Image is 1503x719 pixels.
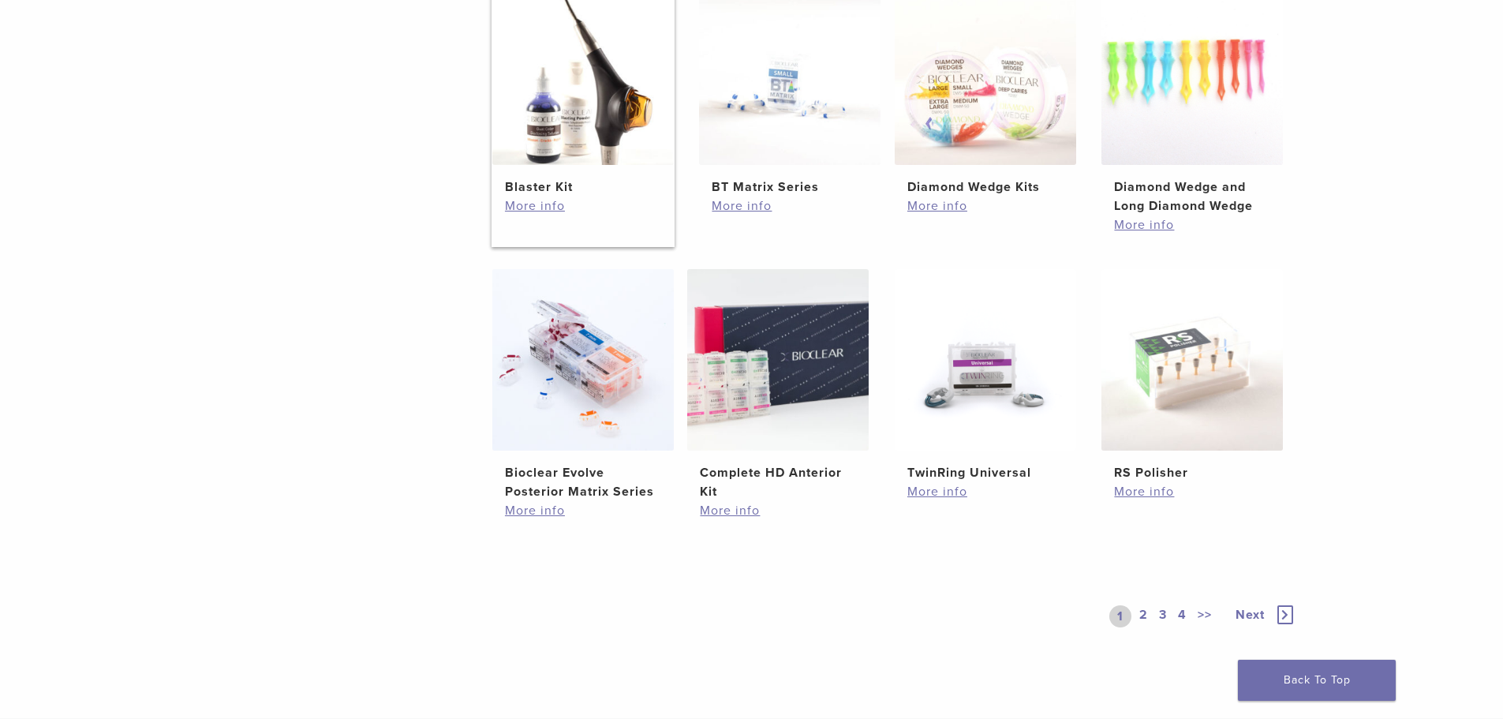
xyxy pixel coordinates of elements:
a: Back To Top [1238,660,1396,701]
h2: BT Matrix Series [712,178,868,197]
a: 3 [1156,605,1170,627]
a: More info [907,197,1064,215]
a: Bioclear Evolve Posterior Matrix SeriesBioclear Evolve Posterior Matrix Series [492,269,675,501]
a: RS PolisherRS Polisher [1101,269,1284,482]
h2: Blaster Kit [505,178,661,197]
h2: RS Polisher [1114,463,1270,482]
img: TwinRing Universal [895,269,1076,451]
a: 4 [1175,605,1190,627]
h2: Diamond Wedge and Long Diamond Wedge [1114,178,1270,215]
a: >> [1195,605,1215,627]
a: 2 [1136,605,1151,627]
a: More info [907,482,1064,501]
img: RS Polisher [1101,269,1283,451]
a: 1 [1109,605,1131,627]
h2: Complete HD Anterior Kit [700,463,856,501]
a: More info [712,197,868,215]
h2: TwinRing Universal [907,463,1064,482]
img: Bioclear Evolve Posterior Matrix Series [492,269,674,451]
a: More info [1114,215,1270,234]
img: Complete HD Anterior Kit [687,269,869,451]
h2: Bioclear Evolve Posterior Matrix Series [505,463,661,501]
a: Complete HD Anterior KitComplete HD Anterior Kit [686,269,870,501]
a: More info [700,501,856,520]
a: More info [1114,482,1270,501]
span: Next [1236,607,1265,623]
a: More info [505,501,661,520]
a: More info [505,197,661,215]
h2: Diamond Wedge Kits [907,178,1064,197]
a: TwinRing UniversalTwinRing Universal [894,269,1078,482]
